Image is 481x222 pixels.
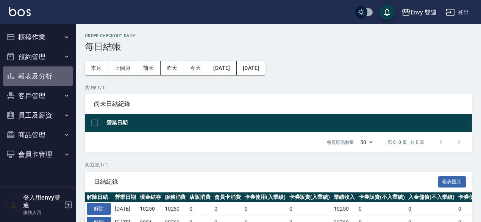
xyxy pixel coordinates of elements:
[3,86,73,106] button: 客戶管理
[212,192,243,202] th: 會員卡消費
[6,197,21,213] img: Person
[105,114,472,132] th: 營業日期
[23,209,62,216] p: 服務人員
[87,203,111,215] button: 解除
[207,61,236,75] button: [DATE]
[357,132,375,153] div: 50
[94,100,463,108] span: 尚未日結紀錄
[187,192,212,202] th: 店販消費
[243,192,287,202] th: 卡券使用(入業績)
[161,61,184,75] button: 昨天
[406,192,456,202] th: 入金儲值(不入業績)
[387,139,424,146] p: 第 0–0 筆 共 0 筆
[3,145,73,164] button: 會員卡管理
[406,202,456,216] td: 0
[137,61,161,75] button: 前天
[327,139,354,146] p: 每頁顯示數量
[9,7,31,16] img: Logo
[113,202,138,216] td: [DATE]
[443,5,472,19] button: 登出
[138,192,163,202] th: 現金結存
[411,8,437,17] div: Envy 雙連
[243,202,287,216] td: 0
[184,61,208,75] button: 今天
[85,61,108,75] button: 本月
[398,5,440,20] button: Envy 雙連
[287,202,332,216] td: 0
[332,192,357,202] th: 業績收入
[138,202,163,216] td: 10250
[85,162,472,168] p: 共 32 筆, 1 / 1
[94,178,438,186] span: 日結紀錄
[85,33,472,38] h2: Order checkout daily
[379,5,395,20] button: save
[3,66,73,86] button: 報表及分析
[85,192,113,202] th: 解除日結
[163,202,188,216] td: 10250
[163,192,188,202] th: 服務消費
[438,176,466,188] button: 報表匯出
[3,125,73,145] button: 商品管理
[85,41,472,52] h3: 每日結帳
[23,194,62,209] h5: 登入用envy雙連
[85,84,472,91] p: 共 0 筆, 1 / 0
[287,192,332,202] th: 卡券販賣(入業績)
[113,192,138,202] th: 營業日期
[187,202,212,216] td: 0
[212,202,243,216] td: 0
[237,61,265,75] button: [DATE]
[3,47,73,67] button: 預約管理
[108,61,137,75] button: 上個月
[438,178,466,185] a: 報表匯出
[357,192,407,202] th: 卡券販賣(不入業績)
[3,105,73,125] button: 員工及薪資
[3,27,73,47] button: 櫃檯作業
[332,202,357,216] td: 10250
[357,202,407,216] td: 0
